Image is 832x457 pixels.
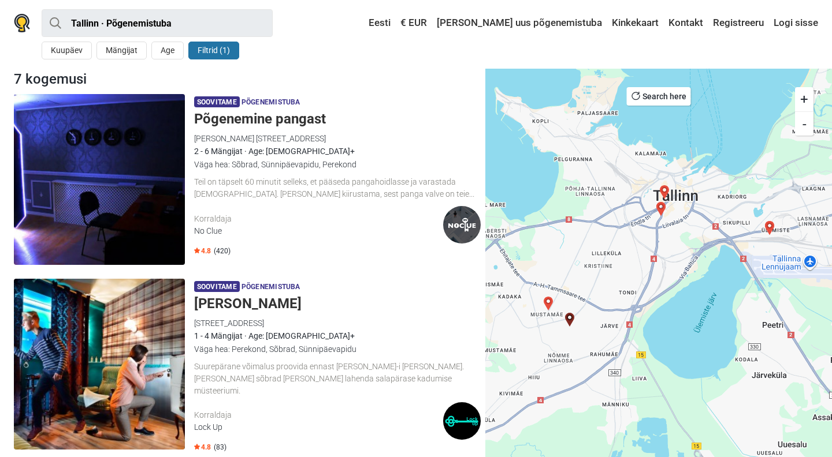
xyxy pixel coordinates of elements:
[14,279,185,449] img: Sherlock Holmes
[398,13,430,33] a: € EUR
[194,444,200,449] img: Star
[214,443,226,452] span: (83)
[710,13,767,33] a: Registreeru
[42,42,92,59] button: Kuupäev
[214,246,231,256] span: (420)
[194,225,443,237] div: No Clue
[358,13,393,33] a: Eesti
[14,94,185,265] img: Põgenemine pangast
[443,402,481,440] img: Lock Up
[361,19,369,27] img: Eesti
[627,87,691,106] button: Search here
[763,221,777,235] div: Paranoia
[541,297,555,310] div: Põgenemine Vanglast
[443,206,481,244] img: No Clue
[666,13,706,33] a: Kontakt
[771,13,818,33] a: Logi sisse
[194,317,481,329] div: [STREET_ADDRESS]
[194,409,443,421] div: Korraldaja
[194,295,481,312] h5: [PERSON_NAME]
[194,213,443,225] div: Korraldaja
[194,329,481,342] div: 1 - 4 Mängijat · Age: [DEMOGRAPHIC_DATA]+
[194,248,200,253] img: Star
[609,13,662,33] a: Kinkekaart
[194,111,481,128] h5: Põgenemine pangast
[194,421,443,433] div: Lock Up
[194,96,240,107] span: Soovitame
[194,246,211,256] span: 4.8
[242,96,300,109] span: Põgenemistuba
[194,361,481,396] div: Suurepärane võimalus proovida ennast [PERSON_NAME]-i [PERSON_NAME]. [PERSON_NAME] sõbrad [PERSON_...
[658,185,671,199] div: Red Alert
[188,42,239,59] button: Filtrid (1)
[795,111,814,136] button: -
[654,202,668,216] div: Baker Street 221 B
[194,343,481,355] div: Väga hea: Perekond, Sõbrad, Sünnipäevapidu
[194,158,481,171] div: Väga hea: Sõbrad, Sünnipäevapidu, Perekond
[14,14,30,32] img: Nowescape logo
[563,313,577,327] div: Põgenemine pangast
[194,443,211,452] span: 4.8
[42,9,273,37] input: proovi “Tallinn”
[96,42,147,59] button: Mängijat
[434,13,605,33] a: [PERSON_NAME] uus põgenemistuba
[242,281,300,294] span: Põgenemistuba
[194,176,481,200] div: Teil on täpselt 60 minutit selleks, et pääseda pangahoidlasse ja varastada [DEMOGRAPHIC_DATA]. [P...
[9,69,485,89] div: 7 kogemusi
[151,42,184,59] button: Age
[795,87,814,111] button: +
[194,132,481,145] div: [PERSON_NAME] [STREET_ADDRESS]
[194,281,240,292] span: Soovitame
[194,145,481,158] div: 2 - 6 Mängijat · Age: [DEMOGRAPHIC_DATA]+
